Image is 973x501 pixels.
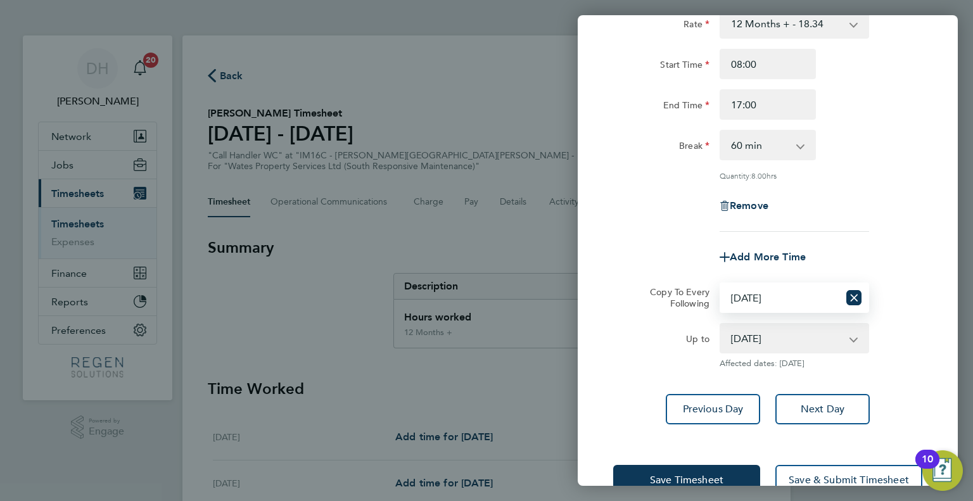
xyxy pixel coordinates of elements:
[720,49,816,79] input: E.g. 08:00
[720,170,869,181] div: Quantity: hrs
[720,358,869,369] span: Affected dates: [DATE]
[660,59,709,74] label: Start Time
[775,394,870,424] button: Next Day
[922,459,933,476] div: 10
[663,99,709,115] label: End Time
[730,200,768,212] span: Remove
[666,394,760,424] button: Previous Day
[640,286,709,309] label: Copy To Every Following
[922,450,963,491] button: Open Resource Center, 10 new notifications
[846,284,862,312] button: Reset selection
[613,465,760,495] button: Save Timesheet
[650,474,723,486] span: Save Timesheet
[720,201,768,211] button: Remove
[686,333,709,348] label: Up to
[683,403,744,415] span: Previous Day
[720,252,806,262] button: Add More Time
[684,18,709,34] label: Rate
[720,89,816,120] input: E.g. 18:00
[730,251,806,263] span: Add More Time
[801,403,844,415] span: Next Day
[789,474,909,486] span: Save & Submit Timesheet
[775,465,922,495] button: Save & Submit Timesheet
[751,170,766,181] span: 8.00
[679,140,709,155] label: Break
